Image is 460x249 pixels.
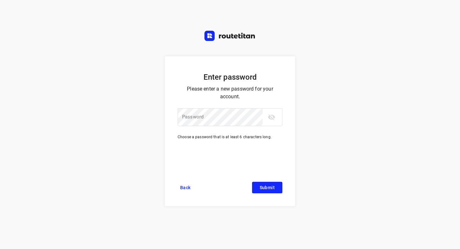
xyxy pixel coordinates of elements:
[180,185,191,190] span: Back
[178,85,282,100] p: Please enter a new password for your account.
[252,182,282,193] button: Submit
[260,185,275,190] span: Submit
[204,31,256,43] a: Routetitan
[265,111,278,124] button: toggle password visibility
[178,134,282,140] p: Choose a password that is at least 6 characters long.
[178,182,193,193] a: Back
[178,72,282,83] h5: Enter password
[204,31,256,41] img: Routetitan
